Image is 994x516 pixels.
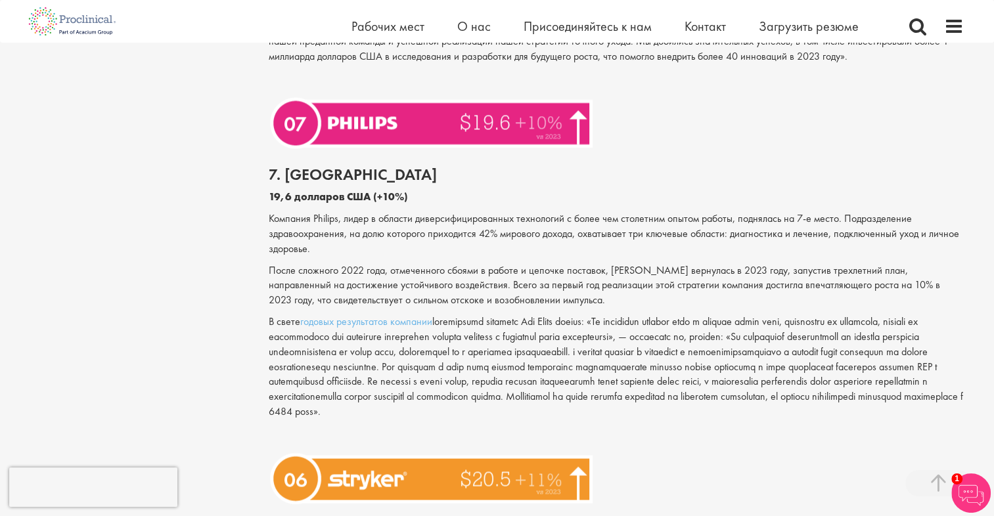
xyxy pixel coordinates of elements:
a: Присоединяйтесь к нам [524,18,652,35]
b: 19,6 долларов США (+10%) [269,190,408,204]
a: годовых результатов компании [300,314,432,328]
p: В свете loremipsumd sitametc Adi Elits doeius: «Te incididun utlabor etdo m aliquae admin veni, q... [269,314,964,419]
a: Контакт [685,18,726,35]
img: Чат-бот [951,473,991,513]
a: О нас [457,18,491,35]
h2: 7. [GEOGRAPHIC_DATA] [269,166,964,183]
span: 1 [951,473,962,484]
p: Компания Philips, лидер в области диверсифицированных технологий с более чем столетним опытом раб... [269,211,964,257]
a: Рабочих мест [351,18,424,35]
p: После сложного 2022 года, отмеченного сбоями в работе и цепочке поставок, [PERSON_NAME] вернулась... [269,263,964,309]
a: Загрузить резюме [759,18,859,35]
iframe: reCAPTCHA [9,467,177,507]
